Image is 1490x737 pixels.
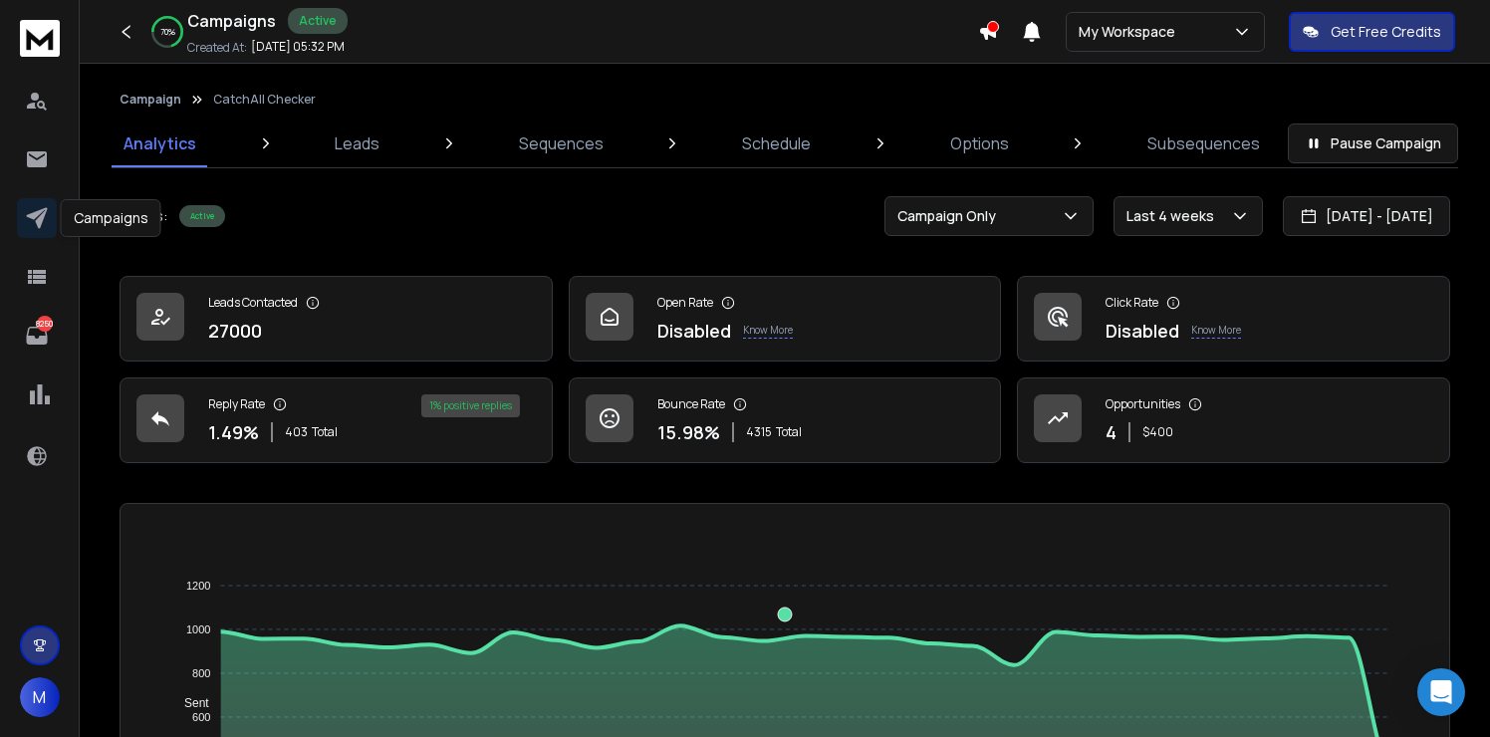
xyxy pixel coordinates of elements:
span: Total [776,424,802,440]
p: Campaign Only [897,206,1004,226]
p: Know More [1191,323,1241,339]
button: Get Free Credits [1289,12,1455,52]
p: 27000 [208,317,262,345]
p: 1.49 % [208,418,259,446]
p: Disabled [657,317,731,345]
span: 403 [285,424,308,440]
a: Bounce Rate15.98%4315Total [569,377,1002,463]
tspan: 800 [192,667,210,679]
h1: Campaigns [187,9,276,33]
a: Subsequences [1135,120,1272,167]
p: Sequences [519,131,604,155]
p: Subsequences [1147,131,1260,155]
p: Click Rate [1106,295,1158,311]
div: Active [288,8,348,34]
a: Analytics [112,120,208,167]
p: Options [950,131,1009,155]
img: logo [20,20,60,57]
a: Leads [323,120,391,167]
a: Leads Contacted27000 [120,276,553,362]
p: 15.98 % [657,418,720,446]
button: Pause Campaign [1288,123,1458,163]
a: Reply Rate1.49%403Total1% positive replies [120,377,553,463]
span: Sent [169,696,209,710]
p: Opportunities [1106,396,1180,412]
a: Sequences [507,120,616,167]
button: Campaign [120,92,181,108]
p: 4 [1106,418,1117,446]
p: Reply Rate [208,396,265,412]
a: Click RateDisabledKnow More [1017,276,1450,362]
p: Know More [743,323,793,339]
div: 1 % positive replies [421,394,520,417]
p: Schedule [742,131,811,155]
a: Options [938,120,1021,167]
button: M [20,677,60,717]
p: Open Rate [657,295,713,311]
p: [DATE] 05:32 PM [251,39,345,55]
p: Created At: [187,40,247,56]
button: [DATE] - [DATE] [1283,196,1450,236]
span: 4315 [746,424,772,440]
div: Active [179,205,225,227]
p: My Workspace [1079,22,1183,42]
div: Campaigns [61,199,161,237]
p: 70 % [160,26,175,38]
p: CatchAll Checker [213,92,316,108]
p: Last 4 weeks [1126,206,1222,226]
p: $ 400 [1142,424,1173,440]
a: Schedule [730,120,823,167]
p: 8250 [37,316,53,332]
span: Total [312,424,338,440]
div: Open Intercom Messenger [1417,668,1465,716]
tspan: 1200 [186,580,210,592]
p: Get Free Credits [1331,22,1441,42]
tspan: 600 [192,711,210,723]
p: Leads [335,131,379,155]
a: 8250 [17,316,57,356]
p: Bounce Rate [657,396,725,412]
a: Open RateDisabledKnow More [569,276,1002,362]
p: Leads Contacted [208,295,298,311]
p: Disabled [1106,317,1179,345]
tspan: 1000 [186,623,210,635]
p: Analytics [124,131,196,155]
a: Opportunities4$400 [1017,377,1450,463]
